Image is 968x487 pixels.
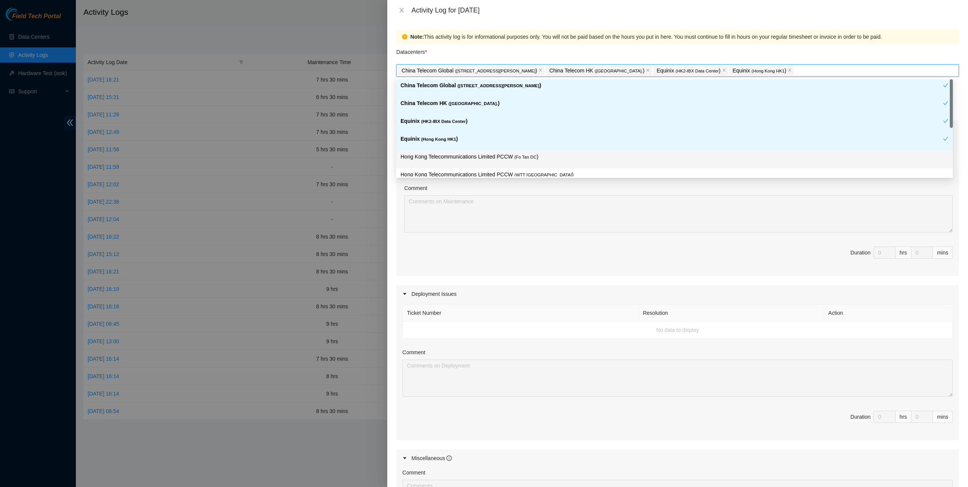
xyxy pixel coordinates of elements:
div: hrs [896,411,911,423]
th: Ticket Number [403,305,639,322]
div: mins [933,247,953,259]
div: Duration [850,248,871,257]
span: exclamation-circle [402,34,407,39]
div: Activity Log for [DATE] [412,6,959,14]
p: Equinix ) [401,117,943,126]
span: caret-right [402,456,407,460]
span: check [943,136,948,141]
strong: Note: [410,33,424,41]
label: Comment [402,348,426,357]
div: Miscellaneous [412,454,452,462]
p: Equinix ) [401,135,943,143]
span: ( Hong Kong HK1 [421,137,456,141]
div: mins [933,411,953,423]
span: ( [GEOGRAPHIC_DATA]. [595,69,643,73]
span: close [646,68,650,73]
span: ( [STREET_ADDRESS][PERSON_NAME] [457,83,539,88]
p: Datacenters [396,44,427,56]
span: check [943,101,948,106]
span: close [788,68,792,73]
span: check [943,118,948,124]
div: Deployment Issues [396,285,959,303]
p: China Telecom Global ) [401,81,943,90]
textarea: Comment [402,360,953,397]
p: Equinix ) [733,66,786,75]
span: ( HK2-IBX Data Center [421,119,466,124]
p: China Telecom HK ) [401,99,943,108]
span: close [539,68,542,73]
p: China Telecom HK ) [549,66,644,75]
span: ( Hong Kong HK1 [751,69,784,73]
label: Comment [404,184,427,192]
th: Resolution [639,305,824,322]
textarea: Comment [404,195,953,233]
p: China Telecom Global ) [402,66,537,75]
p: Hong Kong Telecommunications Limited PCCW ) [401,170,948,179]
p: Equinix ) [657,66,720,75]
div: hrs [896,247,911,259]
span: info-circle [446,456,452,461]
span: ( [STREET_ADDRESS][PERSON_NAME] [455,69,535,73]
span: caret-right [402,292,407,296]
span: close [399,7,405,13]
div: Duration [850,413,871,421]
td: No data to display [403,322,953,339]
span: ( Fo Tan DC [514,155,537,159]
div: Miscellaneous info-circle [396,449,959,467]
button: Close [396,7,407,14]
span: close [722,68,726,73]
th: Action [824,305,953,322]
span: ( HK2-IBX Data Center [676,69,719,73]
label: Comment [402,468,426,477]
p: Hong Kong Telecommunications Limited PCCW ) [401,152,948,161]
span: ( WTT [GEOGRAPHIC_DATA] [514,173,572,177]
span: ( [GEOGRAPHIC_DATA]. [449,101,498,106]
div: This activity log is for informational purposes only. You will not be paid based on the hours you... [410,33,953,41]
span: check [943,83,948,88]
